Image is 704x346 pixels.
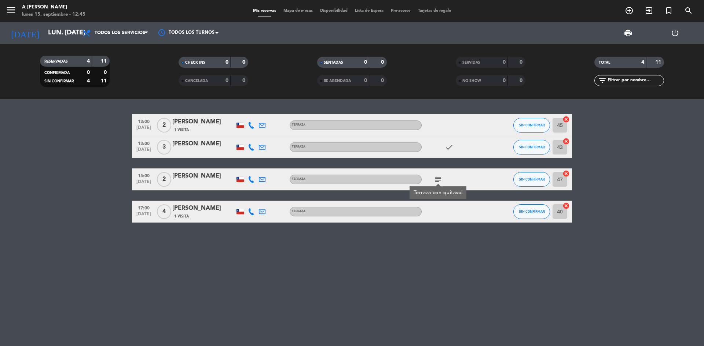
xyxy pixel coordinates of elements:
span: SIN CONFIRMAR [519,177,545,181]
span: 1 Visita [174,213,189,219]
span: Mis reservas [249,9,280,13]
button: SIN CONFIRMAR [513,204,550,219]
span: Disponibilidad [316,9,351,13]
strong: 0 [503,60,506,65]
div: [PERSON_NAME] [172,204,235,213]
span: [DATE] [135,179,153,188]
span: 2 [157,118,171,133]
span: Mapa de mesas [280,9,316,13]
div: Terraza con quitasol [414,189,463,197]
span: [DATE] [135,147,153,156]
i: cancel [562,116,570,123]
div: [PERSON_NAME] [172,171,235,181]
span: print [624,29,632,37]
span: RESERVADAS [44,60,68,63]
i: check [445,143,454,152]
span: SERVIDAS [462,61,480,64]
strong: 0 [381,60,385,65]
i: [DATE] [5,25,44,41]
span: Pre-acceso [387,9,414,13]
strong: 0 [242,60,247,65]
span: Lista de Espera [351,9,387,13]
strong: 0 [364,60,367,65]
i: search [684,6,693,15]
strong: 0 [364,78,367,83]
strong: 0 [520,78,524,83]
span: Todos los servicios [95,30,145,36]
i: cancel [562,138,570,145]
span: [DATE] [135,212,153,220]
span: RE AGENDADA [324,79,351,83]
strong: 4 [641,60,644,65]
span: SENTADAS [324,61,343,64]
strong: 0 [104,70,108,75]
span: 13:00 [135,117,153,125]
i: arrow_drop_down [68,29,77,37]
span: CONFIRMADA [44,71,70,75]
span: NO SHOW [462,79,481,83]
strong: 11 [655,60,663,65]
span: [DATE] [135,125,153,134]
span: TERRAZA [292,178,305,181]
button: SIN CONFIRMAR [513,140,550,155]
i: cancel [562,170,570,177]
i: exit_to_app [645,6,653,15]
button: menu [5,4,16,18]
strong: 0 [225,78,228,83]
span: Tarjetas de regalo [414,9,455,13]
span: 2 [157,172,171,187]
span: SIN CONFIRMAR [519,209,545,213]
strong: 0 [381,78,385,83]
div: lunes 15. septiembre - 12:45 [22,11,85,18]
i: filter_list [598,76,607,85]
i: subject [434,175,443,184]
strong: 0 [520,60,524,65]
i: cancel [562,202,570,209]
strong: 11 [101,59,108,64]
strong: 11 [101,78,108,83]
span: 3 [157,140,171,155]
strong: 4 [87,78,90,83]
strong: 4 [87,59,90,64]
span: TOTAL [599,61,610,64]
span: TERRAZA [292,123,305,126]
span: SIN CONFIRMAR [519,123,545,127]
span: SIN CONFIRMAR [44,79,74,83]
i: add_circle_outline [625,6,634,15]
span: 4 [157,204,171,219]
span: CANCELADA [185,79,208,83]
input: Filtrar por nombre... [607,77,664,85]
i: power_settings_new [671,29,679,37]
i: menu [5,4,16,15]
strong: 0 [225,60,228,65]
span: SIN CONFIRMAR [519,145,545,149]
span: 15:00 [135,171,153,179]
strong: 0 [242,78,247,83]
button: SIN CONFIRMAR [513,172,550,187]
i: turned_in_not [664,6,673,15]
div: A [PERSON_NAME] [22,4,85,11]
span: TERRAZA [292,210,305,213]
span: 13:00 [135,139,153,147]
div: LOG OUT [652,22,698,44]
strong: 0 [503,78,506,83]
span: TERRAZA [292,145,305,148]
div: [PERSON_NAME] [172,117,235,127]
span: 17:00 [135,203,153,212]
span: 1 Visita [174,127,189,133]
div: [PERSON_NAME] [172,139,235,149]
span: CHECK INS [185,61,205,64]
strong: 0 [87,70,90,75]
button: SIN CONFIRMAR [513,118,550,133]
